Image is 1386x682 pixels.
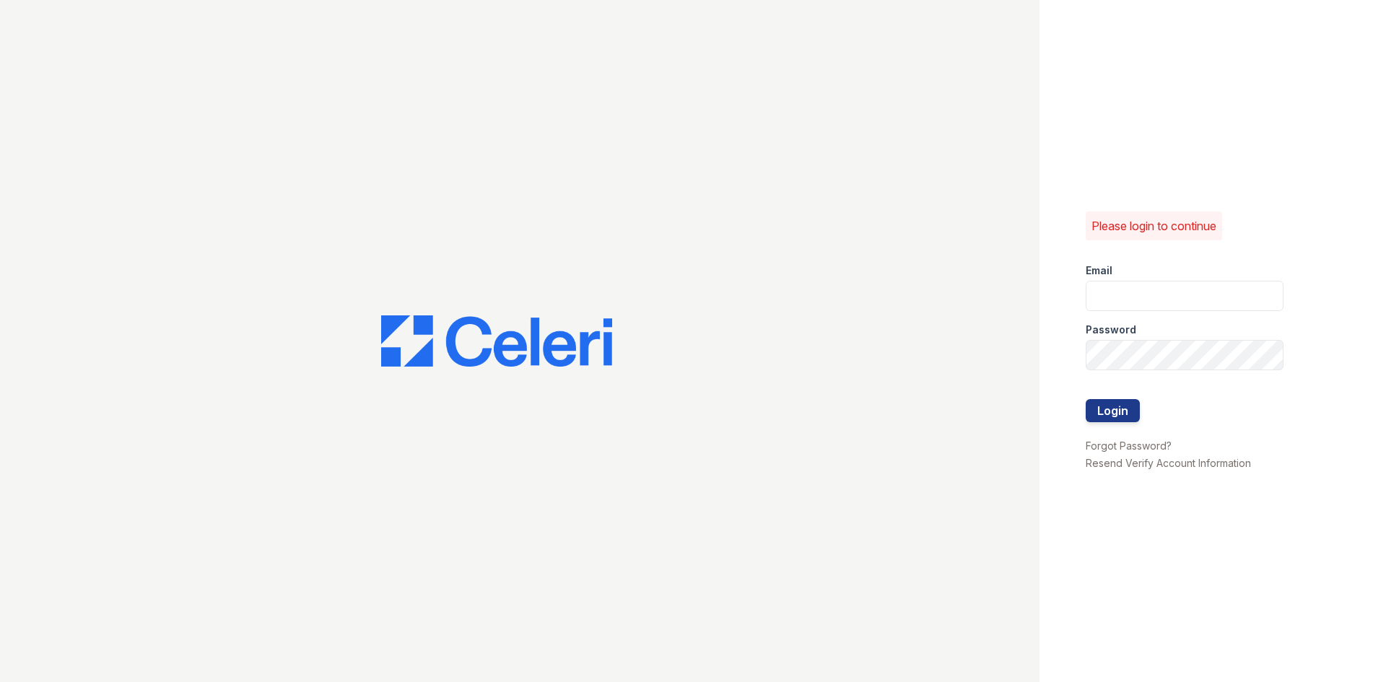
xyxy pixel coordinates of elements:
button: Login [1086,399,1140,422]
label: Password [1086,323,1136,337]
label: Email [1086,263,1112,278]
a: Forgot Password? [1086,440,1172,452]
a: Resend Verify Account Information [1086,457,1251,469]
p: Please login to continue [1091,217,1216,235]
img: CE_Logo_Blue-a8612792a0a2168367f1c8372b55b34899dd931a85d93a1a3d3e32e68fde9ad4.png [381,315,612,367]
